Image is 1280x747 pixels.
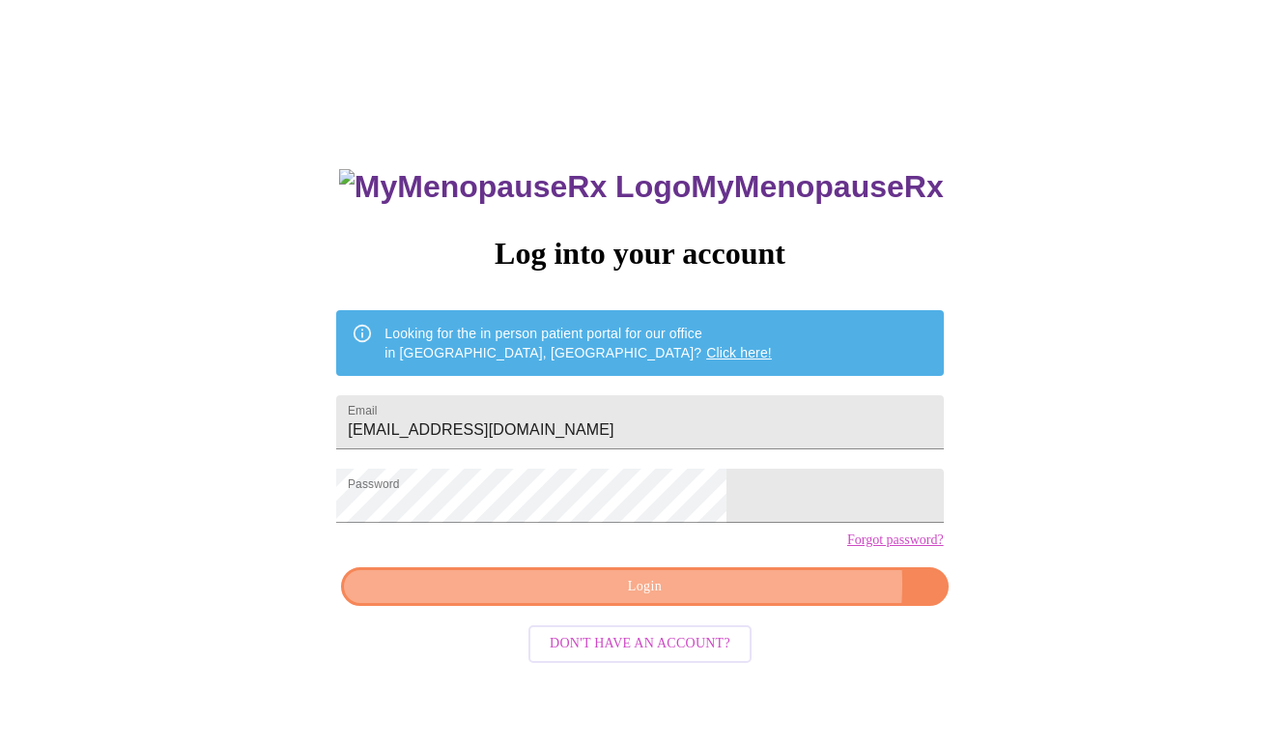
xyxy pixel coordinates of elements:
img: MyMenopauseRx Logo [339,169,691,205]
a: Click here! [706,345,772,360]
div: Looking for the in person patient portal for our office in [GEOGRAPHIC_DATA], [GEOGRAPHIC_DATA]? [384,316,772,370]
a: Don't have an account? [524,634,756,650]
span: Login [363,575,925,599]
span: Don't have an account? [550,632,730,656]
button: Login [341,567,948,607]
button: Don't have an account? [528,625,752,663]
a: Forgot password? [847,532,944,548]
h3: MyMenopauseRx [339,169,944,205]
h3: Log into your account [336,236,943,272]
